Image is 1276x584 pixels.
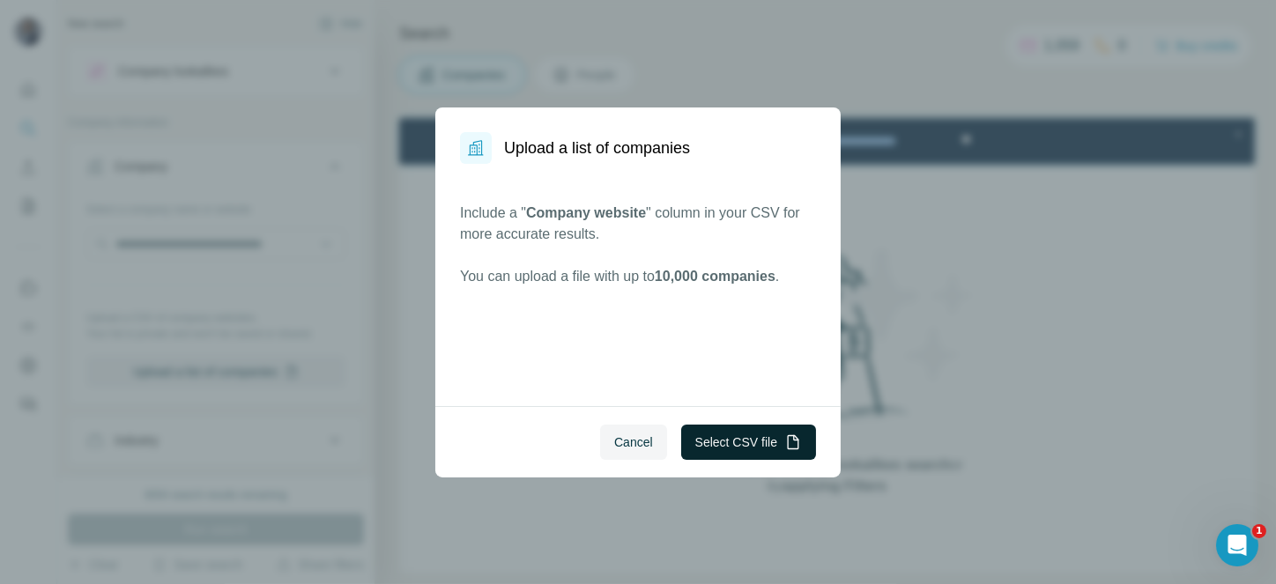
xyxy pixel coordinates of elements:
[1252,524,1266,538] span: 1
[830,7,848,25] div: Close Step
[460,203,816,245] p: Include a " " column in your CSV for more accurate results.
[504,136,690,160] h1: Upload a list of companies
[655,269,775,284] span: 10,000 companies
[614,433,653,451] span: Cancel
[460,266,816,287] p: You can upload a file with up to .
[681,425,816,460] button: Select CSV file
[600,425,667,460] button: Cancel
[1216,524,1258,566] iframe: Intercom live chat
[526,205,646,220] span: Company website
[305,4,547,42] div: Watch our October Product update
